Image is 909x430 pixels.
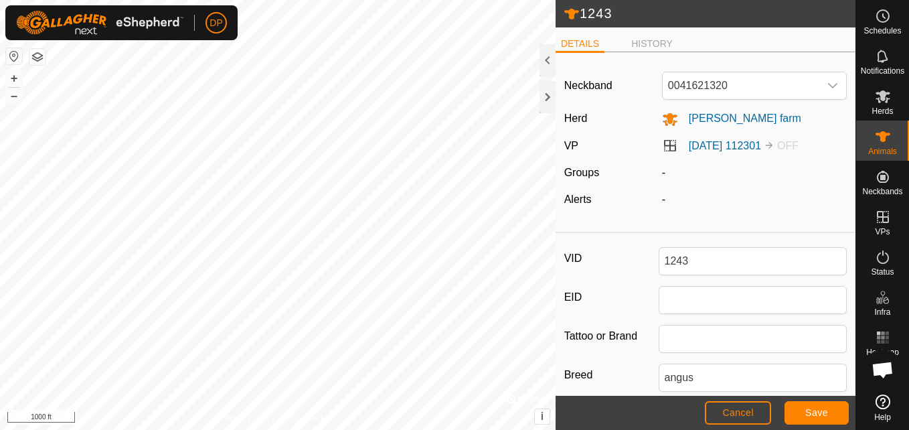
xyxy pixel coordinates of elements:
[875,228,890,236] span: VPs
[564,194,592,205] label: Alerts
[764,140,774,151] img: to
[657,165,852,181] div: -
[564,113,588,124] label: Herd
[866,348,899,356] span: Heatmap
[6,88,22,104] button: –
[564,247,659,270] label: VID
[722,407,754,418] span: Cancel
[872,107,893,115] span: Herds
[564,140,578,151] label: VP
[871,268,894,276] span: Status
[862,188,902,196] span: Neckbands
[564,286,659,309] label: EID
[564,325,659,348] label: Tattoo or Brand
[874,308,890,316] span: Infra
[705,401,771,425] button: Cancel
[863,27,901,35] span: Schedules
[564,5,855,23] h2: 1243
[663,72,819,99] span: 0041621320
[861,67,904,75] span: Notifications
[868,147,897,155] span: Animals
[564,78,612,94] label: Neckband
[805,407,828,418] span: Save
[856,389,909,427] a: Help
[678,113,801,124] span: [PERSON_NAME] farm
[657,192,852,208] div: -
[541,411,544,422] span: i
[6,48,22,64] button: Reset Map
[29,49,46,65] button: Map Layers
[784,401,849,425] button: Save
[556,37,604,53] li: DETAILS
[535,409,550,424] button: i
[819,72,846,99] div: dropdown trigger
[863,350,903,390] div: Open chat
[16,11,183,35] img: Gallagher Logo
[874,413,891,421] span: Help
[210,16,222,30] span: DP
[225,413,275,425] a: Privacy Policy
[564,364,659,386] label: Breed
[6,70,22,86] button: +
[689,140,761,151] a: [DATE] 112301
[291,413,331,425] a: Contact Us
[564,167,599,178] label: Groups
[777,140,799,151] span: OFF
[626,37,678,51] li: HISTORY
